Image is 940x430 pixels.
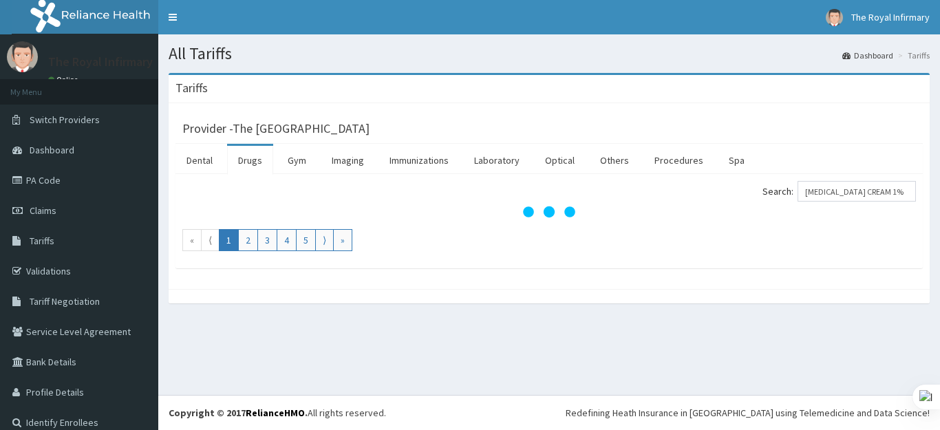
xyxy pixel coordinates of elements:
[30,114,100,126] span: Switch Providers
[798,181,916,202] input: Search:
[826,9,843,26] img: User Image
[48,56,153,68] p: The Royal Infirmary
[48,75,81,85] a: Online
[321,146,375,175] a: Imaging
[522,184,577,239] svg: audio-loading
[201,229,220,251] a: Go to previous page
[219,229,239,251] a: Go to page number 1
[246,407,305,419] a: RelianceHMO
[534,146,586,175] a: Optical
[227,146,273,175] a: Drugs
[296,229,316,251] a: Go to page number 5
[851,11,930,23] span: The Royal Infirmary
[333,229,352,251] a: Go to last page
[30,204,56,217] span: Claims
[643,146,714,175] a: Procedures
[169,407,308,419] strong: Copyright © 2017 .
[175,82,208,94] h3: Tariffs
[315,229,334,251] a: Go to next page
[589,146,640,175] a: Others
[762,181,916,202] label: Search:
[566,406,930,420] div: Redefining Heath Insurance in [GEOGRAPHIC_DATA] using Telemedicine and Data Science!
[30,295,100,308] span: Tariff Negotiation
[182,229,202,251] a: Go to first page
[238,229,258,251] a: Go to page number 2
[257,229,277,251] a: Go to page number 3
[277,146,317,175] a: Gym
[175,146,224,175] a: Dental
[842,50,893,61] a: Dashboard
[30,144,74,156] span: Dashboard
[182,122,370,135] h3: Provider - The [GEOGRAPHIC_DATA]
[378,146,460,175] a: Immunizations
[7,41,38,72] img: User Image
[895,50,930,61] li: Tariffs
[169,45,930,63] h1: All Tariffs
[158,395,940,430] footer: All rights reserved.
[463,146,531,175] a: Laboratory
[30,235,54,247] span: Tariffs
[277,229,297,251] a: Go to page number 4
[718,146,756,175] a: Spa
